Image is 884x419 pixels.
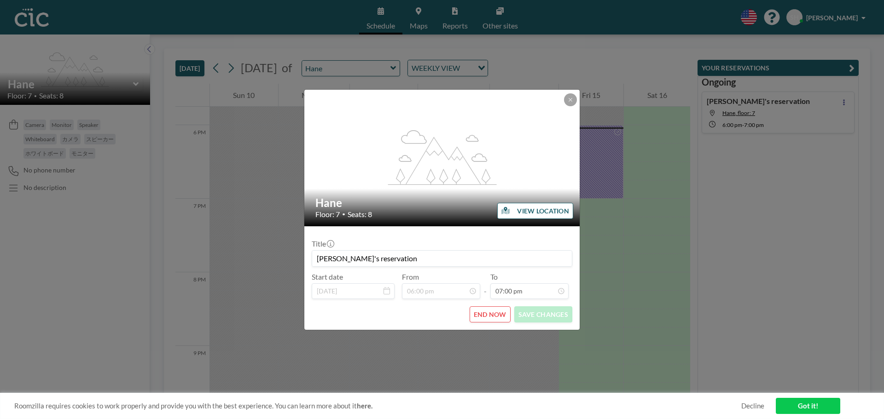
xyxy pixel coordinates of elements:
label: Title [312,239,333,248]
span: Roomzilla requires cookies to work properly and provide you with the best experience. You can lea... [14,402,741,410]
a: Decline [741,402,764,410]
input: (No title) [312,251,572,266]
g: flex-grow: 1.2; [388,129,497,184]
span: • [342,211,345,218]
span: Seats: 8 [348,210,372,219]
button: SAVE CHANGES [514,306,572,322]
label: To [490,272,498,281]
a: here. [357,402,372,410]
span: - [484,276,487,296]
label: From [402,272,419,281]
span: Floor: 7 [315,210,340,219]
button: END NOW [470,306,511,322]
button: VIEW LOCATION [497,203,573,219]
a: Got it! [776,398,840,414]
h2: Hane [315,196,570,210]
label: Start date [312,272,343,281]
